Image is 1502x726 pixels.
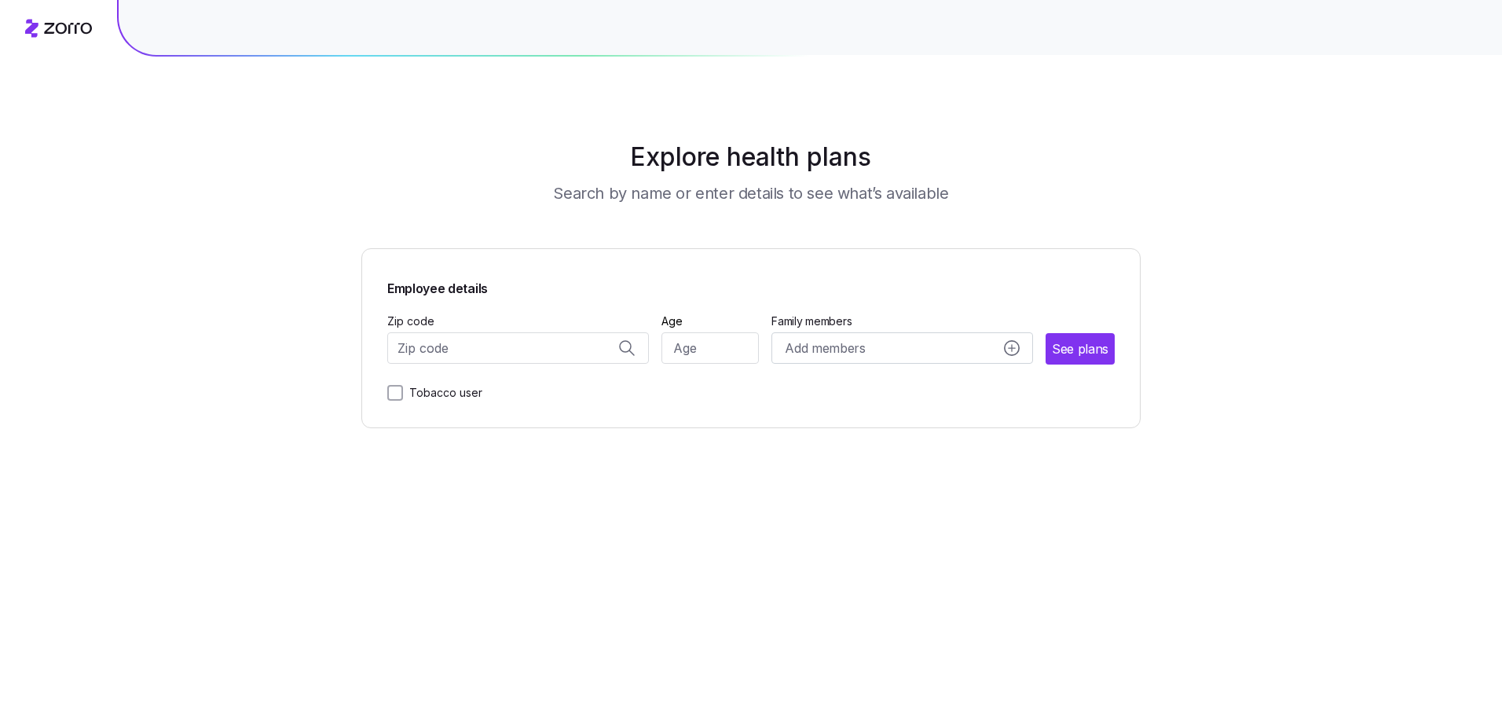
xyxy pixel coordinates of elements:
[387,274,488,299] span: Employee details
[387,313,434,330] label: Zip code
[403,383,482,402] label: Tobacco user
[401,138,1102,176] h1: Explore health plans
[785,339,865,358] span: Add members
[661,332,760,364] input: Age
[771,332,1033,364] button: Add membersadd icon
[553,182,948,204] h3: Search by name or enter details to see what’s available
[1004,340,1020,356] svg: add icon
[387,332,649,364] input: Zip code
[771,313,1033,329] span: Family members
[1046,333,1115,365] button: See plans
[661,313,683,330] label: Age
[1052,339,1108,359] span: See plans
